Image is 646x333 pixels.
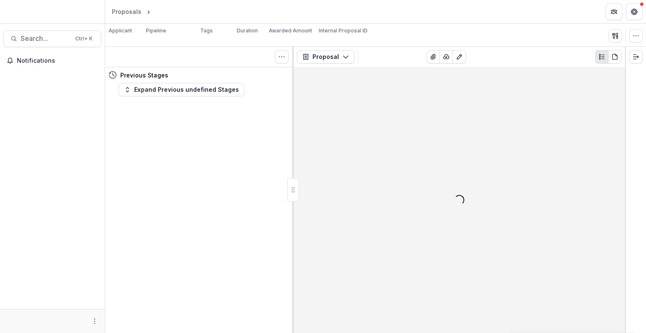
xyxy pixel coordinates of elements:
button: Expand right [629,50,643,64]
span: Notifications [17,57,98,64]
p: Pipeline [146,27,166,35]
span: Search... [21,35,70,43]
div: Proposals [112,7,141,16]
button: PDF view [608,50,622,64]
p: Internal Proposal ID [319,27,368,35]
button: Toggle View Cancelled Tasks [275,50,289,64]
button: Plaintext view [595,50,609,64]
p: Tags [200,27,213,35]
button: Edit as form [453,50,466,64]
button: Expand Previous undefined Stages [119,83,244,96]
p: Applicant [109,27,132,35]
a: Proposals [109,5,145,18]
button: More [90,316,100,326]
div: Ctrl + K [74,34,94,43]
button: Get Help [626,3,643,20]
button: View Attached Files [426,50,440,64]
button: Proposal [297,50,355,64]
p: Awarded Amount [269,27,312,35]
nav: breadcrumb [109,5,188,18]
p: Duration [237,27,258,35]
button: Partners [606,3,622,20]
h4: Previous Stages [120,71,168,80]
button: Notifications [3,54,101,67]
button: Search... [3,30,101,47]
